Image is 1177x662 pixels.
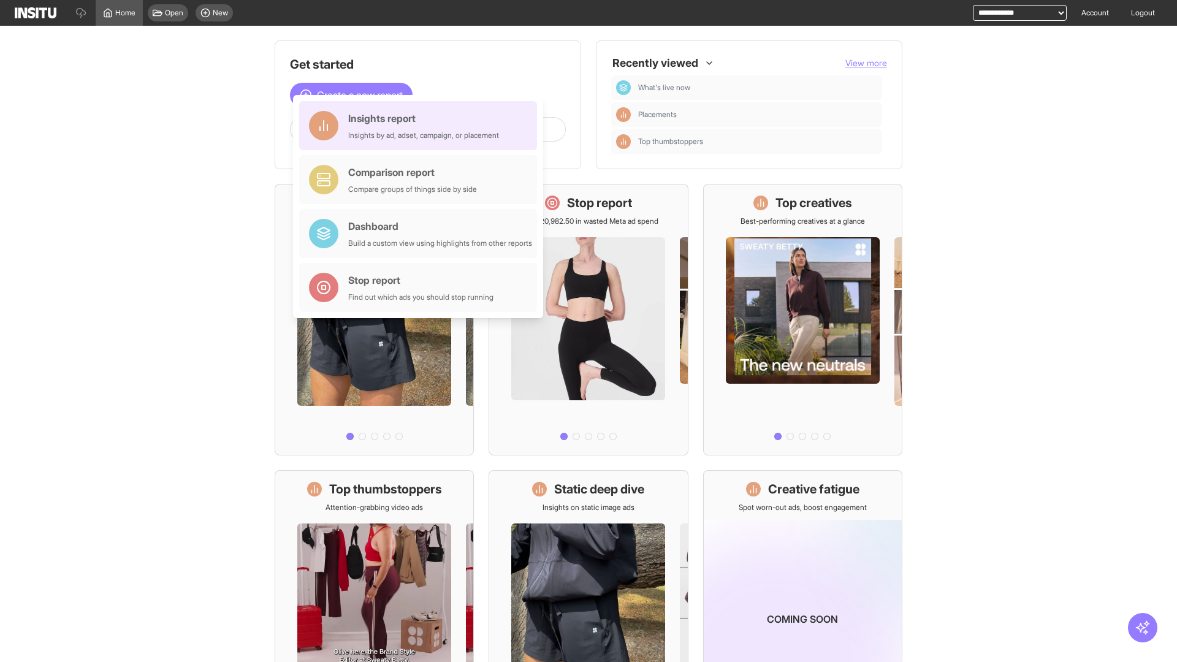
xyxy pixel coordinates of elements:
[638,83,877,93] span: What's live now
[348,292,493,302] div: Find out which ads you should stop running
[348,219,532,234] div: Dashboard
[638,110,677,120] span: Placements
[348,111,499,126] div: Insights report
[616,80,631,95] div: Dashboard
[616,134,631,149] div: Insights
[638,137,877,146] span: Top thumbstoppers
[741,216,865,226] p: Best-performing creatives at a glance
[638,83,690,93] span: What's live now
[275,184,474,455] a: What's live nowSee all active ads instantly
[845,58,887,68] span: View more
[326,503,423,512] p: Attention-grabbing video ads
[554,481,644,498] h1: Static deep dive
[165,8,183,18] span: Open
[348,185,477,194] div: Compare groups of things side by side
[638,110,877,120] span: Placements
[115,8,135,18] span: Home
[543,503,634,512] p: Insights on static image ads
[213,8,228,18] span: New
[348,165,477,180] div: Comparison report
[775,194,852,211] h1: Top creatives
[290,56,566,73] h1: Get started
[329,481,442,498] h1: Top thumbstoppers
[703,184,902,455] a: Top creativesBest-performing creatives at a glance
[638,137,703,146] span: Top thumbstoppers
[845,57,887,69] button: View more
[348,273,493,287] div: Stop report
[489,184,688,455] a: Stop reportSave £20,982.50 in wasted Meta ad spend
[290,83,413,107] button: Create a new report
[348,131,499,140] div: Insights by ad, adset, campaign, or placement
[518,216,658,226] p: Save £20,982.50 in wasted Meta ad spend
[348,238,532,248] div: Build a custom view using highlights from other reports
[616,107,631,122] div: Insights
[317,88,403,102] span: Create a new report
[15,7,56,18] img: Logo
[567,194,632,211] h1: Stop report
